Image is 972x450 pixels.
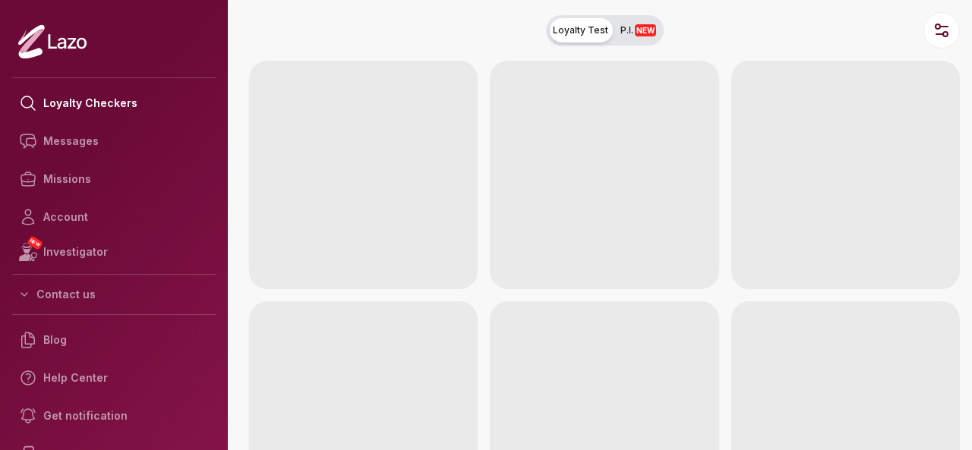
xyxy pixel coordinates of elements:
[12,198,216,236] a: Account
[12,321,216,359] a: Blog
[12,84,216,122] a: Loyalty Checkers
[12,236,216,268] a: NEWInvestigator
[12,359,216,397] a: Help Center
[635,24,656,36] span: NEW
[12,397,216,435] a: Get notification
[27,235,43,250] span: NEW
[553,24,608,36] span: Loyalty Test
[620,24,656,36] span: P.I.
[12,160,216,198] a: Missions
[12,122,216,160] a: Messages
[12,281,216,308] button: Contact us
